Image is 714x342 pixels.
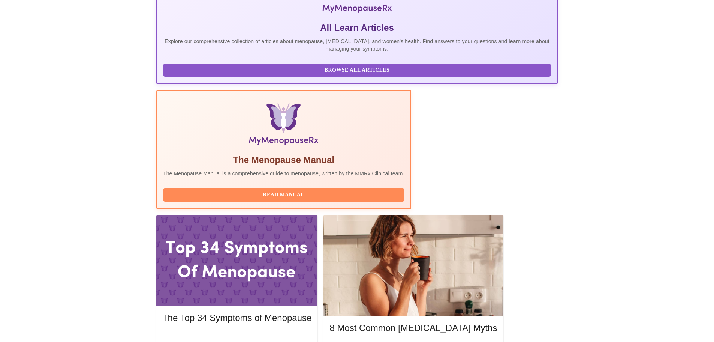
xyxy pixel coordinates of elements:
button: Read Manual [163,188,404,202]
h5: The Menopause Manual [163,154,404,166]
button: Browse All Articles [163,64,551,77]
h5: The Top 34 Symptoms of Menopause [162,312,311,324]
a: Browse All Articles [163,66,553,73]
img: Menopause Manual [201,103,366,148]
span: Read Manual [171,190,397,200]
a: Read Manual [163,191,406,197]
h5: 8 Most Common [MEDICAL_DATA] Myths [329,322,497,334]
span: Read More [170,333,304,342]
h5: All Learn Articles [163,22,551,34]
span: Browse All Articles [171,66,543,75]
p: Explore our comprehensive collection of articles about menopause, [MEDICAL_DATA], and women's hea... [163,38,551,53]
p: The Menopause Manual is a comprehensive guide to menopause, written by the MMRx Clinical team. [163,170,404,177]
a: Read More [162,333,313,340]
